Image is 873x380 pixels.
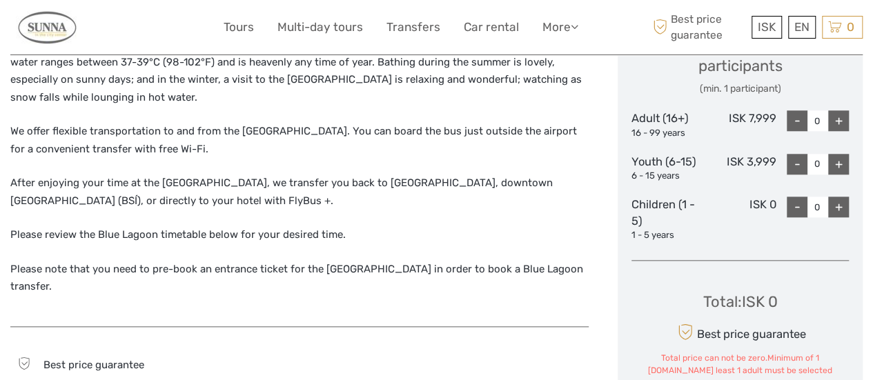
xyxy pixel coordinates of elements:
[631,352,849,376] div: Total price can not be zero.Minimum of 1 [DOMAIN_NAME] least 1 adult must be selected
[845,20,856,34] span: 0
[19,24,156,35] p: We're away right now. Please check back later!
[10,174,589,210] p: After enjoying your time at the [GEOGRAPHIC_DATA], we transfer you back to [GEOGRAPHIC_DATA], dow...
[674,320,806,344] div: Best price guarantee
[631,110,704,139] div: Adult (16+)
[704,154,776,183] div: ISK 3,999
[631,197,704,242] div: Children (1 - 5)
[10,123,589,158] p: We offer flexible transportation to and from the [GEOGRAPHIC_DATA]. You can board the bus just ou...
[631,170,704,183] div: 6 - 15 years
[43,359,144,371] span: Best price guarantee
[10,19,589,107] p: Built on an 800-year-old lava field, the [GEOGRAPHIC_DATA] covers an area of 8,700 square metres ...
[828,110,849,131] div: +
[159,21,175,38] button: Open LiveChat chat widget
[631,229,704,242] div: 1 - 5 years
[631,154,704,183] div: Youth (6-15)
[704,110,776,139] div: ISK 7,999
[703,291,778,312] div: Total : ISK 0
[704,197,776,242] div: ISK 0
[277,17,363,37] a: Multi-day tours
[631,82,849,96] div: (min. 1 participant)
[464,17,519,37] a: Car rental
[787,110,807,131] div: -
[10,10,84,44] img: General info
[828,154,849,174] div: +
[758,20,776,34] span: ISK
[787,197,807,217] div: -
[788,16,816,39] div: EN
[10,226,589,244] p: Please review the Blue Lagoon timetable below for your desired time.
[828,197,849,217] div: +
[386,17,440,37] a: Transfers
[631,33,849,96] div: Select the number of participants
[224,17,254,37] a: Tours
[787,154,807,174] div: -
[631,127,704,140] div: 16 - 99 years
[10,261,589,296] p: Please note that you need to pre-book an entrance ticket for the [GEOGRAPHIC_DATA] in order to bo...
[542,17,578,37] a: More
[649,12,748,42] span: Best price guarantee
